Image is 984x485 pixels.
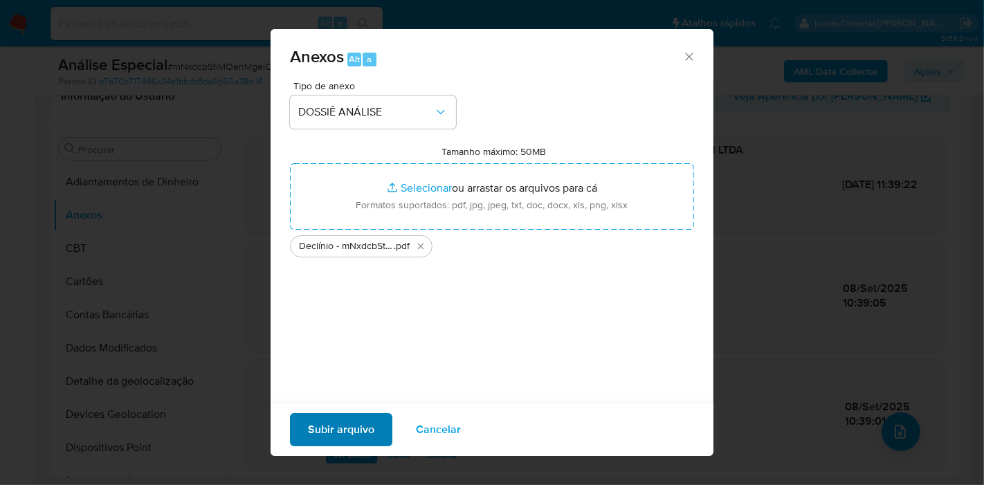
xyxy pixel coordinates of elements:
[290,230,694,257] ul: Arquivos selecionados
[416,414,461,445] span: Cancelar
[299,239,394,253] span: Declínio - mNxdcbStiMOenMgelOyNJLhI - CNPJ 57238272000141 - RAVAL FINTECH LTDA
[682,50,695,62] button: Fechar
[298,105,434,119] span: DOSSIÊ ANÁLISE
[442,145,547,158] label: Tamanho máximo: 50MB
[290,44,344,68] span: Anexos
[367,53,372,66] span: a
[290,95,456,129] button: DOSSIÊ ANÁLISE
[308,414,374,445] span: Subir arquivo
[398,413,479,446] button: Cancelar
[394,239,410,253] span: .pdf
[349,53,360,66] span: Alt
[293,81,459,91] span: Tipo de anexo
[290,413,392,446] button: Subir arquivo
[412,238,429,255] button: Excluir Declínio - mNxdcbStiMOenMgelOyNJLhI - CNPJ 57238272000141 - RAVAL FINTECH LTDA.pdf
